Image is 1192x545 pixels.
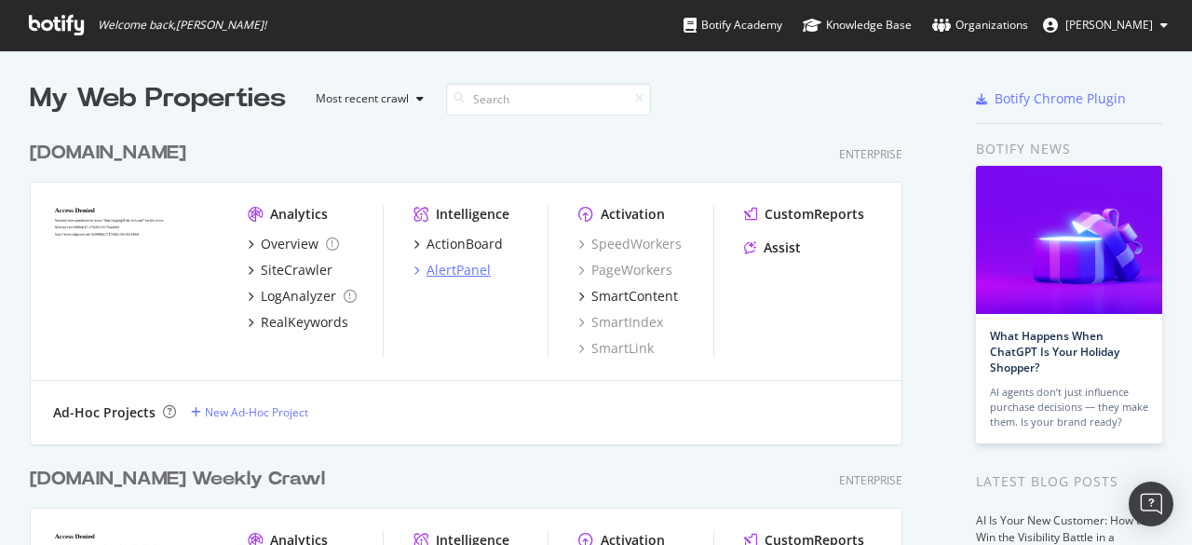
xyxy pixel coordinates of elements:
button: Most recent crawl [301,84,431,114]
a: Assist [744,238,801,257]
a: SiteCrawler [248,261,332,279]
div: My Web Properties [30,80,286,117]
div: Activation [601,205,665,224]
div: AlertPanel [427,261,491,279]
span: Welcome back, [PERSON_NAME] ! [98,18,266,33]
a: [DOMAIN_NAME] Weekly Crawl [30,466,332,493]
button: [PERSON_NAME] [1028,10,1183,40]
div: Organizations [932,16,1028,34]
div: Open Intercom Messenger [1129,482,1173,526]
div: Enterprise [839,146,902,162]
div: SiteCrawler [261,261,332,279]
div: RealKeywords [261,313,348,332]
div: Botify Chrome Plugin [995,89,1126,108]
div: AI agents don’t just influence purchase decisions — they make them. Is your brand ready? [990,385,1148,429]
a: Botify Chrome Plugin [976,89,1126,108]
div: Botify Academy [684,16,782,34]
div: Most recent crawl [316,93,409,104]
div: New Ad-Hoc Project [205,404,308,420]
a: SmartIndex [578,313,663,332]
a: LogAnalyzer [248,287,357,306]
a: CustomReports [744,205,864,224]
a: AlertPanel [413,261,491,279]
a: Overview [248,235,339,253]
a: New Ad-Hoc Project [191,404,308,420]
a: What Happens When ChatGPT Is Your Holiday Shopper? [990,328,1119,375]
div: ActionBoard [427,235,503,253]
a: [DOMAIN_NAME] [30,140,194,167]
div: Intelligence [436,205,509,224]
img: What Happens When ChatGPT Is Your Holiday Shopper? [976,166,1162,314]
div: [DOMAIN_NAME] Weekly Crawl [30,466,325,493]
span: Richard Hanrahan [1065,17,1153,33]
div: Latest Blog Posts [976,471,1162,492]
div: CustomReports [765,205,864,224]
a: ActionBoard [413,235,503,253]
input: Search [446,83,651,116]
div: Enterprise [839,472,902,488]
div: Assist [764,238,801,257]
a: SmartContent [578,287,678,306]
div: Analytics [270,205,328,224]
div: [DOMAIN_NAME] [30,140,186,167]
a: PageWorkers [578,261,672,279]
div: SmartContent [591,287,678,306]
div: Knowledge Base [803,16,912,34]
div: Ad-Hoc Projects [53,403,156,422]
div: Botify news [976,139,1162,159]
a: SmartLink [578,339,654,358]
img: levipilot.com [53,205,218,337]
div: LogAnalyzer [261,287,336,306]
a: SpeedWorkers [578,235,682,253]
div: Overview [261,235,318,253]
a: RealKeywords [248,313,348,332]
